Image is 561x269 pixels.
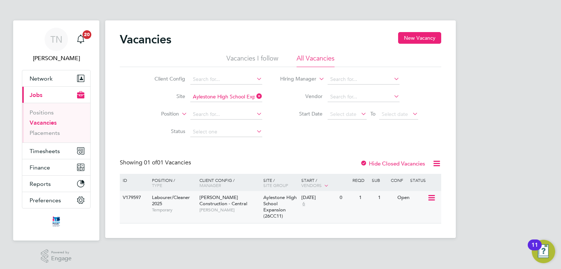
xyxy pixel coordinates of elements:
li: Vacancies I follow [226,54,278,67]
div: Client Config / [198,174,262,191]
span: Labourer/Cleaner 2025 [152,194,190,207]
div: Position / [146,174,198,191]
li: All Vacancies [297,54,335,67]
span: Type [152,182,162,188]
span: 01 Vacancies [144,159,191,166]
label: Hiring Manager [274,75,316,83]
input: Search for... [328,92,400,102]
a: Placements [30,129,60,136]
div: Site / [262,174,300,191]
a: Go to home page [22,216,91,227]
a: Powered byEngage [41,249,72,263]
input: Search for... [190,109,262,120]
span: Finance [30,164,50,171]
h2: Vacancies [120,32,171,47]
button: Jobs [22,87,90,103]
span: [PERSON_NAME] Construction - Central [199,194,247,207]
button: Reports [22,176,90,192]
div: [DATE] [301,195,336,201]
button: Preferences [22,192,90,208]
div: Open [396,191,427,204]
span: Jobs [30,91,42,98]
span: 01 of [144,159,157,166]
label: Start Date [280,110,323,117]
div: 1 [376,191,395,204]
input: Search for... [328,74,400,85]
span: Select date [382,111,408,117]
div: Sub [370,174,389,186]
a: Vacancies [30,119,57,126]
span: Timesheets [30,148,60,155]
div: ID [121,174,146,186]
span: Aylestone High School Expansion (26CC11) [263,194,297,219]
button: Timesheets [22,143,90,159]
span: 20 [83,30,91,39]
span: Tom Newton [22,54,91,63]
span: TN [50,35,62,44]
span: Temporary [152,207,196,213]
span: To [368,109,378,118]
div: Reqd [351,174,370,186]
div: Conf [389,174,408,186]
button: New Vacancy [398,32,441,44]
div: 0 [338,191,357,204]
input: Search for... [190,92,262,102]
div: Showing [120,159,192,167]
a: Positions [30,109,54,116]
span: 6 [301,201,306,207]
label: Vendor [280,93,323,100]
img: itsconstruction-logo-retina.png [51,216,61,227]
div: Start / [299,174,351,192]
label: Site [143,93,185,100]
button: Open Resource Center, 11 new notifications [532,240,555,263]
span: Network [30,75,53,82]
label: Status [143,128,185,134]
div: 11 [531,245,538,254]
label: Position [137,110,179,118]
button: Network [22,70,90,86]
span: Site Group [263,182,288,188]
div: V179597 [121,191,146,204]
span: [PERSON_NAME] [199,207,260,213]
label: Client Config [143,75,185,82]
span: Manager [199,182,221,188]
span: Powered by [51,249,72,256]
span: Select date [330,111,356,117]
a: 20 [73,28,88,51]
input: Search for... [190,74,262,85]
input: Select one [190,127,262,137]
span: Vendors [301,182,322,188]
span: Reports [30,180,51,187]
span: Preferences [30,197,61,204]
div: Status [408,174,440,186]
button: Finance [22,159,90,175]
label: Hide Closed Vacancies [360,160,425,167]
nav: Main navigation [13,20,99,241]
span: Engage [51,256,72,262]
a: TN[PERSON_NAME] [22,28,91,63]
div: Jobs [22,103,90,143]
div: 1 [357,191,376,204]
